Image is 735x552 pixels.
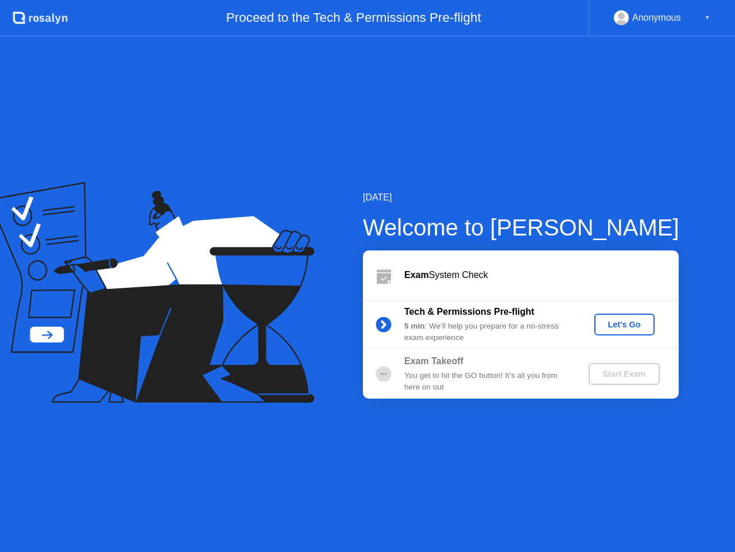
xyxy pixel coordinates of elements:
[404,370,570,393] div: You get to hit the GO button! It’s all you from here on out
[404,268,679,282] div: System Check
[363,210,679,245] div: Welcome to [PERSON_NAME]
[404,321,570,344] div: : We’ll help you prepare for a no-stress exam experience
[593,369,655,379] div: Start Exam
[589,363,659,385] button: Start Exam
[632,10,681,25] div: Anonymous
[404,270,429,280] b: Exam
[404,307,534,316] b: Tech & Permissions Pre-flight
[363,191,679,204] div: [DATE]
[404,322,425,330] b: 5 min
[599,320,650,329] div: Let's Go
[594,314,655,335] button: Let's Go
[404,356,463,366] b: Exam Takeoff
[705,10,710,25] div: ▼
